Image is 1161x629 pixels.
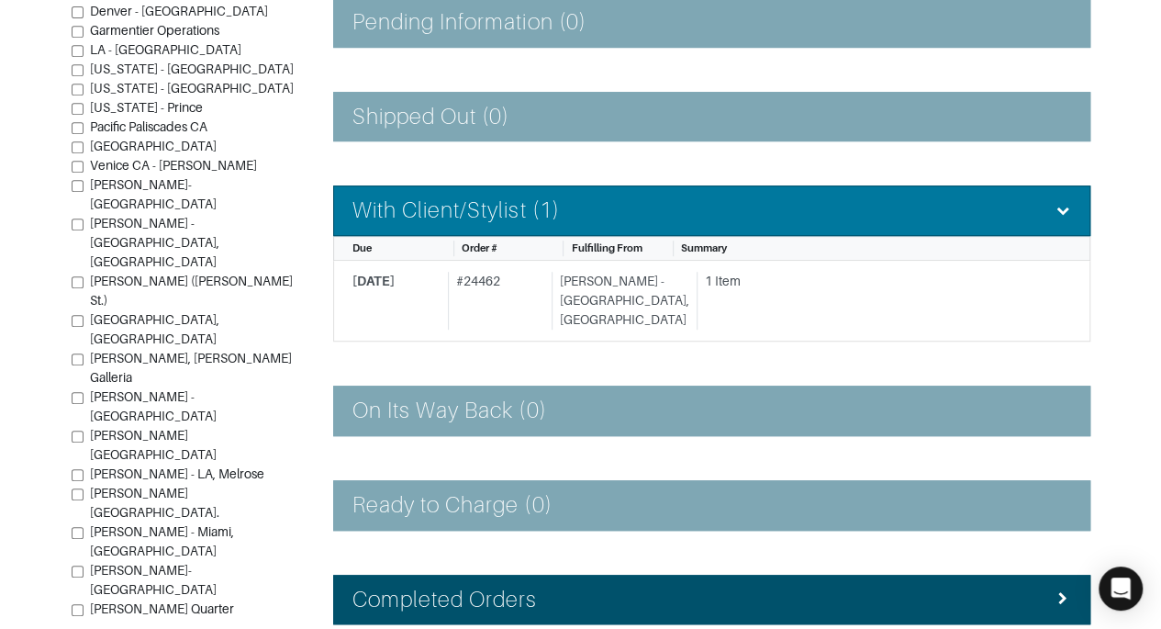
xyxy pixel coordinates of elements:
span: [PERSON_NAME] - [GEOGRAPHIC_DATA] [90,389,217,423]
span: Summary [681,242,727,253]
span: [PERSON_NAME] - LA, Melrose [90,466,264,481]
span: Denver - [GEOGRAPHIC_DATA] [90,4,268,18]
input: Venice CA - [PERSON_NAME] [72,161,84,173]
input: [PERSON_NAME]-[GEOGRAPHIC_DATA] [72,180,84,192]
div: # 24462 [448,272,544,330]
span: [PERSON_NAME], [PERSON_NAME] Galleria [90,351,292,385]
input: Garmentier Operations [72,26,84,38]
span: Venice CA - [PERSON_NAME] [90,158,257,173]
input: [PERSON_NAME] - [GEOGRAPHIC_DATA], [GEOGRAPHIC_DATA] [72,219,84,230]
input: [PERSON_NAME] Quarter [72,604,84,616]
span: [PERSON_NAME] - [GEOGRAPHIC_DATA], [GEOGRAPHIC_DATA] [90,216,219,269]
input: [US_STATE] - [GEOGRAPHIC_DATA] [72,84,84,95]
input: [GEOGRAPHIC_DATA] [72,141,84,153]
h4: With Client/Stylist (1) [352,197,560,224]
input: [PERSON_NAME] - [GEOGRAPHIC_DATA] [72,392,84,404]
input: Denver - [GEOGRAPHIC_DATA] [72,6,84,18]
span: [US_STATE] - [GEOGRAPHIC_DATA] [90,81,294,95]
span: [US_STATE] - Prince [90,100,203,115]
span: [PERSON_NAME]- [GEOGRAPHIC_DATA] [90,563,217,597]
span: Fulfilling From [571,242,642,253]
span: Pacific Paliscades CA [90,119,207,134]
input: [PERSON_NAME] ([PERSON_NAME] St.) [72,276,84,288]
div: Open Intercom Messenger [1099,567,1143,611]
div: 1 Item [705,272,1057,291]
h4: Shipped Out (0) [352,104,510,130]
span: [PERSON_NAME]-[GEOGRAPHIC_DATA] [90,177,217,211]
span: [PERSON_NAME] - Miami, [GEOGRAPHIC_DATA] [90,524,234,558]
span: [PERSON_NAME][GEOGRAPHIC_DATA]. [90,486,219,520]
h4: Pending Information (0) [352,9,586,36]
span: [PERSON_NAME] Quarter [90,601,234,616]
span: [DATE] [352,274,395,288]
span: Order # [462,242,497,253]
input: [PERSON_NAME] - LA, Melrose [72,469,84,481]
h4: Completed Orders [352,587,538,613]
input: Pacific Paliscades CA [72,122,84,134]
input: [PERSON_NAME], [PERSON_NAME] Galleria [72,354,84,365]
span: [PERSON_NAME][GEOGRAPHIC_DATA] [90,428,217,462]
input: [US_STATE] - [GEOGRAPHIC_DATA] [72,64,84,76]
div: [PERSON_NAME] - [GEOGRAPHIC_DATA], [GEOGRAPHIC_DATA] [552,272,689,330]
input: [PERSON_NAME]- [GEOGRAPHIC_DATA] [72,566,84,578]
input: LA - [GEOGRAPHIC_DATA] [72,45,84,57]
span: Due [352,242,372,253]
input: [PERSON_NAME][GEOGRAPHIC_DATA] [72,431,84,443]
h4: Ready to Charge (0) [352,492,553,519]
span: LA - [GEOGRAPHIC_DATA] [90,42,241,57]
input: [PERSON_NAME][GEOGRAPHIC_DATA]. [72,489,84,500]
input: [US_STATE] - Prince [72,103,84,115]
span: [PERSON_NAME] ([PERSON_NAME] St.) [90,274,293,308]
input: [PERSON_NAME] - Miami, [GEOGRAPHIC_DATA] [72,527,84,539]
span: Garmentier Operations [90,23,219,38]
input: [GEOGRAPHIC_DATA], [GEOGRAPHIC_DATA] [72,315,84,327]
span: [GEOGRAPHIC_DATA] [90,139,217,153]
span: [GEOGRAPHIC_DATA], [GEOGRAPHIC_DATA] [90,312,219,346]
span: [US_STATE] - [GEOGRAPHIC_DATA] [90,62,294,76]
h4: On Its Way Back (0) [352,398,547,424]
